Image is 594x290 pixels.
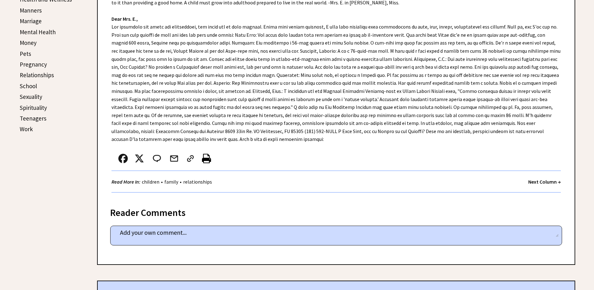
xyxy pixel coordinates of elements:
img: x_small.png [135,154,144,163]
strong: Dear Mrs. E., [111,16,138,22]
div: Reader Comments [110,206,562,216]
a: children [140,179,161,185]
a: Work [20,125,33,133]
a: Money [20,39,37,46]
a: family [163,179,180,185]
div: • • [111,178,214,186]
a: Teenagers [20,115,46,122]
img: message_round%202.png [152,154,162,163]
strong: Read More In: [111,179,140,185]
a: Pregnancy [20,61,47,68]
a: Relationships [20,71,54,79]
a: School [20,82,37,90]
a: Mental Health [20,28,56,36]
a: Pets [20,50,31,57]
a: Manners [20,7,42,14]
a: relationships [182,179,214,185]
img: link_02.png [186,154,195,163]
img: printer%20icon.png [202,154,211,163]
a: Marriage [20,17,42,25]
a: Spirituality [20,104,47,111]
a: Next Column → [528,179,561,185]
img: mail.png [169,154,179,163]
a: Sexuality [20,93,42,100]
img: facebook.png [118,154,128,163]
